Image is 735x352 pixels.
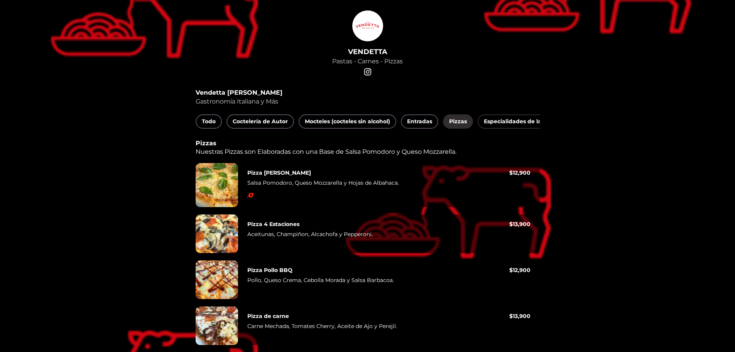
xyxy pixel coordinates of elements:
[509,313,513,320] font: $
[407,118,432,125] font: Entradas
[401,114,438,129] button: Entradas
[247,221,299,228] font: Pizza 4 Estaciones
[449,118,467,125] font: Pizzas
[233,118,288,125] font: Coctelería de Autor
[202,118,216,125] font: Todo
[247,179,399,186] font: Salsa Pomodoro, Queso Mozzarella y Hojas de Albahaca.
[247,323,397,330] font: Carne Mechada, Tomates Cherry, Aceite de Ajo y Perejil.
[305,118,390,125] font: Mocteles (cocteles sin alcohol)
[247,231,373,238] font: Aceitunas, Champiñon, Alcachofa y Pepperoni.
[247,313,289,320] font: Pizza de carne
[196,89,282,96] font: Vendetta [PERSON_NAME]
[509,221,513,228] font: $
[332,58,403,65] font: Pastas - Carnes - Pizzas
[247,169,311,176] font: Pizza [PERSON_NAME]
[247,277,394,284] font: Pollo, Queso Crema, Cebolla Morada y Salsa Barbacoa.
[484,118,556,125] font: Especialidades de la Casa
[513,267,531,274] font: 12,900
[348,48,387,56] font: VENDETTA
[196,139,216,147] font: Pizzas
[478,114,563,129] button: Especialidades de la Casa
[196,148,456,155] font: Nuestras Pizzas son Elaboradas con una Base de Salsa Pomodoro y Queso Mozzarella.
[299,114,396,129] button: Mocteles (cocteles sin alcohol)
[196,114,222,129] button: Todo
[247,267,292,274] font: Pizza Pollo BBQ
[513,169,531,176] font: 12,900
[513,221,531,228] font: 13,900
[226,114,294,129] button: Coctelería de Autor
[513,313,531,320] font: 13,900
[362,66,373,77] a: enlace social-INSTAGRAM
[509,169,513,176] font: $
[509,267,513,274] font: $
[443,114,473,129] button: Pizzas
[196,98,278,105] font: Gastronomía Italiana y Más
